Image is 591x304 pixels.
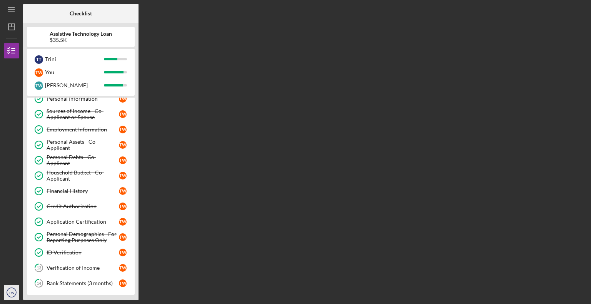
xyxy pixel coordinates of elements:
div: Personal Assets - Co-Applicant [47,139,119,151]
div: Household Budget - Co-Applicant [47,169,119,182]
a: 14Bank Statements (3 months)TW [31,276,131,291]
div: T W [119,279,127,287]
div: [PERSON_NAME] [45,79,104,92]
div: T W [119,264,127,272]
tspan: 14 [37,281,42,286]
a: ID VerificationTW [31,245,131,260]
div: Credit Authorization [47,203,119,209]
div: T W [119,203,127,210]
div: T W [119,249,127,256]
div: T W [119,110,127,118]
div: Personal Information [47,96,119,102]
div: Employment Information [47,126,119,133]
div: T W [119,141,127,149]
b: Assistive Technology Loan [50,31,112,37]
a: Financial HistoryTW [31,183,131,199]
div: $35.5K [50,37,112,43]
a: Credit AuthorizationTW [31,199,131,214]
div: You [45,66,104,79]
div: T W [119,156,127,164]
tspan: 13 [37,266,41,271]
div: T W [119,187,127,195]
button: TW [4,285,19,300]
div: Trini [45,53,104,66]
div: T W [35,81,43,90]
div: Personal Debts - Co-Applicant [47,154,119,166]
div: ID Verification [47,249,119,256]
div: T W [119,172,127,179]
a: Application CertificationTW [31,214,131,229]
div: T W [119,95,127,103]
b: Checklist [70,10,92,17]
div: Verification of Income [47,265,119,271]
div: Application Certification [47,219,119,225]
a: Personal Demographics - For Reporting Purposes OnlyTW [31,229,131,245]
div: Bank Statements (3 months) [47,280,119,286]
a: Employment InformationTW [31,122,131,137]
a: Household Budget - Co-ApplicantTW [31,168,131,183]
div: Personal Demographics - For Reporting Purposes Only [47,231,119,243]
div: T W [119,126,127,133]
a: Personal Assets - Co-ApplicantTW [31,137,131,153]
a: Personal InformationTW [31,91,131,106]
a: 13Verification of IncomeTW [31,260,131,276]
div: T W [119,233,127,241]
a: Personal Debts - Co-ApplicantTW [31,153,131,168]
div: Financial History [47,188,119,194]
text: TW [9,291,15,295]
div: T W [35,68,43,77]
a: Sources of Income - Co-Applicant or SpouseTW [31,106,131,122]
div: Sources of Income - Co-Applicant or Spouse [47,108,119,120]
div: T T [35,55,43,64]
div: T W [119,218,127,226]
